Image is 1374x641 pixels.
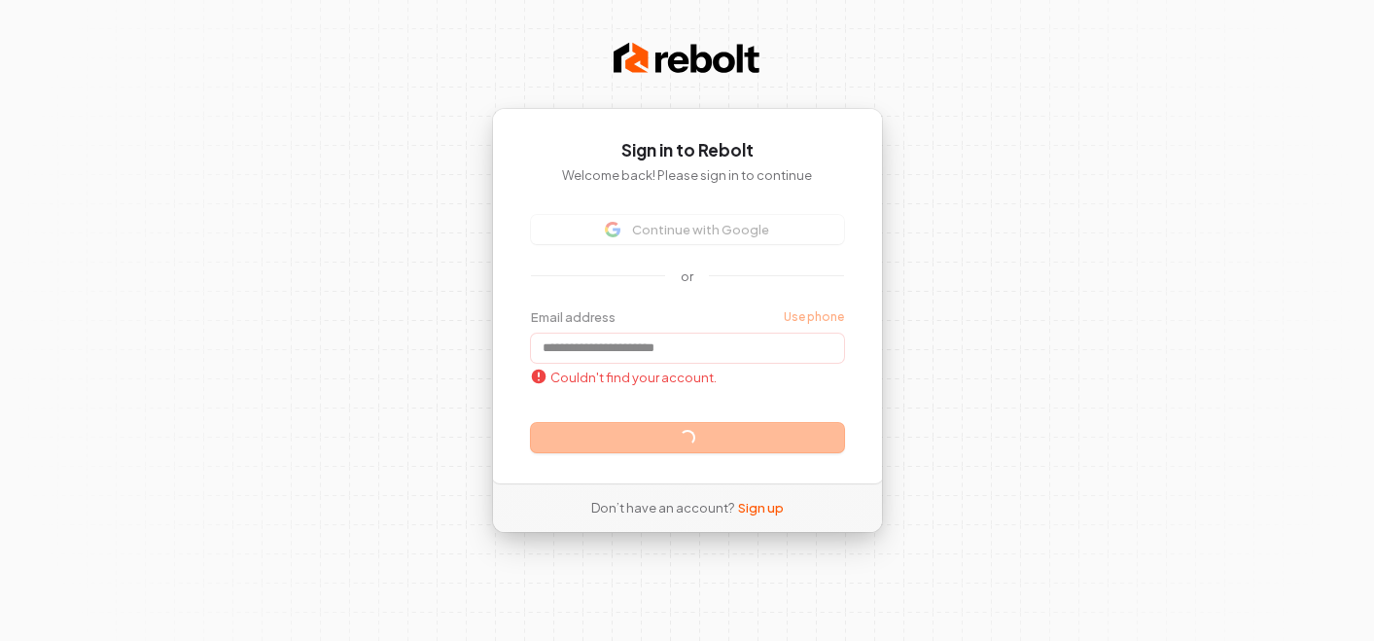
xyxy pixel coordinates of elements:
p: Welcome back! Please sign in to continue [531,166,844,184]
h1: Sign in to Rebolt [531,139,844,162]
p: Couldn't find your account. [531,369,717,386]
a: Sign up [738,499,784,516]
p: or [681,267,693,285]
img: Rebolt Logo [614,39,759,78]
span: Don’t have an account? [591,499,734,516]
